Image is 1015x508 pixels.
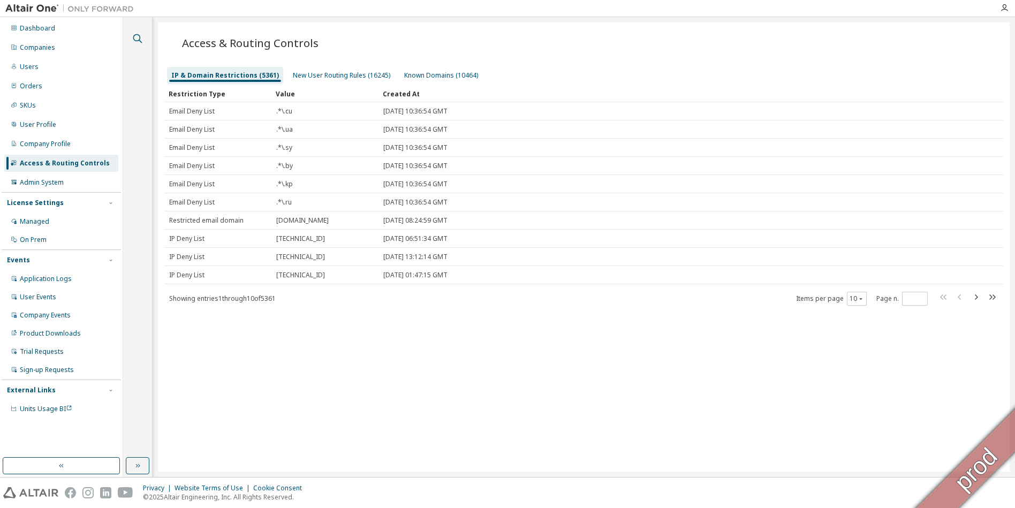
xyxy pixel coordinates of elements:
div: User Profile [20,120,56,129]
span: Restricted email domain [169,216,244,225]
div: Dashboard [20,24,55,33]
span: Email Deny List [169,198,215,207]
span: Units Usage BI [20,404,72,413]
div: Product Downloads [20,329,81,338]
div: New User Routing Rules (16245) [293,71,390,80]
span: Email Deny List [169,107,215,116]
img: instagram.svg [82,487,94,498]
div: Admin System [20,178,64,187]
span: [DATE] 06:51:34 GMT [383,234,448,243]
div: Sign-up Requests [20,366,74,374]
span: .*\.cu [276,107,292,116]
div: Website Terms of Use [175,484,253,492]
img: Altair One [5,3,139,14]
span: .*\.kp [276,180,293,188]
div: License Settings [7,199,64,207]
span: .*\.by [276,162,293,170]
img: linkedin.svg [100,487,111,498]
div: User Events [20,293,56,301]
div: On Prem [20,236,47,244]
span: Email Deny List [169,125,215,134]
div: Managed [20,217,49,226]
div: Companies [20,43,55,52]
span: Items per page [796,292,867,306]
img: facebook.svg [65,487,76,498]
span: [DATE] 01:47:15 GMT [383,271,448,279]
span: Email Deny List [169,180,215,188]
div: SKUs [20,101,36,110]
span: [DATE] 08:24:59 GMT [383,216,448,225]
span: Email Deny List [169,143,215,152]
span: [DATE] 10:36:54 GMT [383,198,448,207]
span: [DOMAIN_NAME] [276,216,329,225]
span: [DATE] 10:36:54 GMT [383,162,448,170]
div: External Links [7,386,56,395]
div: Value [276,85,374,102]
span: Page n. [876,292,928,306]
span: [DATE] 10:36:54 GMT [383,107,448,116]
span: IP Deny List [169,253,204,261]
span: [DATE] 13:12:14 GMT [383,253,448,261]
span: IP Deny List [169,271,204,279]
div: Privacy [143,484,175,492]
div: Company Events [20,311,71,320]
p: © 2025 Altair Engineering, Inc. All Rights Reserved. [143,492,308,502]
div: Restriction Type [169,85,267,102]
div: IP & Domain Restrictions (5361) [171,71,279,80]
div: Known Domains (10464) [404,71,478,80]
div: Trial Requests [20,347,64,356]
div: Events [7,256,30,264]
div: Application Logs [20,275,72,283]
span: Showing entries 1 through 10 of 5361 [169,294,276,303]
span: .*\.ru [276,198,292,207]
div: Orders [20,82,42,90]
div: Created At [383,85,973,102]
img: altair_logo.svg [3,487,58,498]
span: [TECHNICAL_ID] [276,253,325,261]
div: Cookie Consent [253,484,308,492]
div: Access & Routing Controls [20,159,110,168]
button: 10 [850,294,864,303]
span: [DATE] 10:36:54 GMT [383,125,448,134]
span: [DATE] 10:36:54 GMT [383,180,448,188]
img: youtube.svg [118,487,133,498]
div: Company Profile [20,140,71,148]
span: Email Deny List [169,162,215,170]
span: .*\.sy [276,143,292,152]
span: [DATE] 10:36:54 GMT [383,143,448,152]
span: IP Deny List [169,234,204,243]
span: [TECHNICAL_ID] [276,234,325,243]
span: .*\.ua [276,125,293,134]
div: Users [20,63,39,71]
span: Access & Routing Controls [182,35,319,50]
span: [TECHNICAL_ID] [276,271,325,279]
